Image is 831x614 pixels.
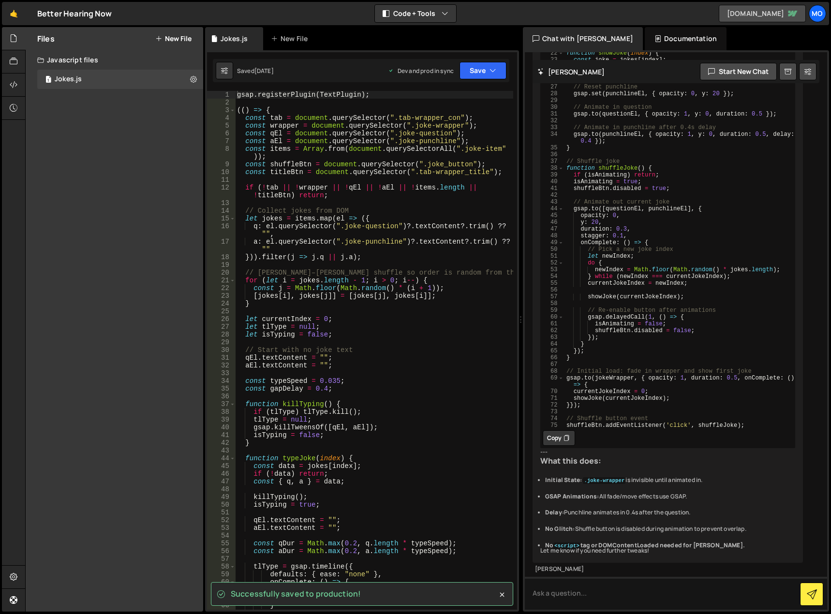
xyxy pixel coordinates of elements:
div: 38 [541,165,564,172]
div: 35 [541,145,564,151]
div: 36 [541,151,564,158]
div: 75 [541,422,564,429]
div: 36 [207,393,236,400]
div: 7 [207,137,236,145]
div: 16 [207,222,236,238]
div: Chat with [PERSON_NAME] [523,27,643,50]
div: 67 [541,361,564,368]
div: 48 [207,485,236,493]
div: 10 [207,168,236,176]
div: 42 [541,192,564,199]
div: 72 [541,402,564,409]
div: 27 [541,84,564,90]
li: Shuffle button is disabled during animation to prevent overlap. [545,525,795,533]
div: 23 [207,292,236,300]
div: 29 [207,338,236,346]
div: 22 [541,50,564,57]
div: 47 [207,478,236,485]
div: 19 [207,261,236,269]
div: 11 [207,176,236,184]
strong: GSAP Animations: [545,492,599,500]
div: [DATE] [254,67,274,75]
div: 55 [207,540,236,547]
div: 70 [541,388,564,395]
div: 53 [207,524,236,532]
div: 31 [541,111,564,117]
div: 28 [541,90,564,97]
div: 48 [541,233,564,239]
div: 44 [207,454,236,462]
div: 39 [541,172,564,178]
div: 39 [207,416,236,424]
div: 34 [541,131,564,145]
div: 50 [541,246,564,253]
div: 30 [207,346,236,354]
div: 29 [541,97,564,104]
div: 52 [207,516,236,524]
div: 42 [207,439,236,447]
div: 12 [207,184,236,199]
div: 57 [541,293,564,300]
div: 33 [207,369,236,377]
div: 65 [541,348,564,354]
h2: Files [37,33,55,44]
div: 68 [541,368,564,375]
div: 54 [541,273,564,280]
div: 64 [541,341,564,348]
div: 22 [207,284,236,292]
div: 35 [207,385,236,393]
div: 63 [541,334,564,341]
div: 14 [207,207,236,215]
button: Copy [543,430,575,446]
li: is invisible until animated in. [545,476,795,484]
span: 1 [45,76,51,84]
div: 60 [207,578,236,586]
div: 57 [207,555,236,563]
strong: What this does: [540,455,601,466]
div: 1 [207,91,236,99]
div: 49 [207,493,236,501]
a: Mo [809,5,826,22]
div: 71 [541,395,564,402]
div: 40 [207,424,236,431]
h2: [PERSON_NAME] [537,67,605,76]
div: Saved [237,67,274,75]
div: 56 [207,547,236,555]
div: 47 [541,226,564,233]
div: 46 [207,470,236,478]
strong: No tag or DOMContentLoaded needed for [PERSON_NAME]. [545,541,745,549]
div: 60 [541,314,564,321]
div: 52 [541,260,564,266]
div: 24 [207,300,236,307]
div: 44 [541,205,564,212]
div: 59 [207,570,236,578]
div: 56 [541,287,564,293]
div: 66 [541,354,564,361]
div: Javascript files [26,50,203,70]
div: 32 [541,117,564,124]
div: 62 [207,594,236,601]
code: .joke-wrapper [583,477,625,484]
div: Jokes.js [55,75,82,84]
code: <script> [553,542,580,549]
div: 41 [541,185,564,192]
div: 4 [207,114,236,122]
div: 26 [207,315,236,323]
div: 43 [541,199,564,205]
div: 2 [207,99,236,106]
div: 38 [207,408,236,416]
div: 55 [541,280,564,287]
button: Code + Tools [375,5,456,22]
span: Successfully saved to production! [231,588,361,599]
div: 61 [541,321,564,327]
div: Better Hearing Now [37,8,112,19]
div: 41 [207,431,236,439]
div: 63 [207,601,236,609]
div: 17 [207,238,236,253]
div: 28 [207,331,236,338]
div: 37 [207,400,236,408]
li: All fade/move effects use GSAP. [545,493,795,501]
div: 73 [541,409,564,415]
div: Jokes.js [221,34,248,44]
div: 45 [207,462,236,470]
